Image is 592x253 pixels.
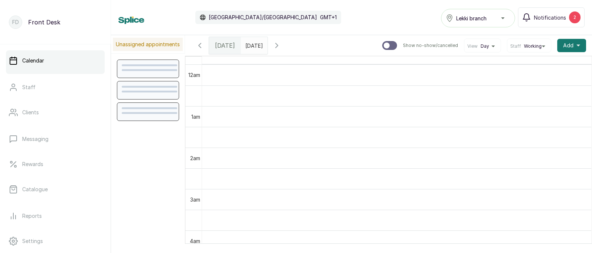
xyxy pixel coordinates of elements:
[6,50,105,71] a: Calendar
[28,18,60,27] p: Front Desk
[441,9,515,27] button: Lekki branch
[6,77,105,98] a: Staff
[12,18,19,26] p: FD
[190,113,202,121] div: 1am
[534,14,566,21] span: Notifications
[22,109,39,116] p: Clients
[569,11,581,23] div: 2
[187,71,202,79] div: 12am
[510,43,521,49] span: Staff
[22,57,44,64] p: Calendar
[22,186,48,193] p: Catalogue
[22,237,43,245] p: Settings
[209,37,241,54] div: [DATE]
[189,196,202,203] div: 3am
[6,102,105,123] a: Clients
[481,43,489,49] span: Day
[6,231,105,252] a: Settings
[188,237,202,245] div: 4am
[6,129,105,149] a: Messaging
[524,43,542,49] span: Working
[320,14,337,21] p: GMT+1
[563,42,573,49] span: Add
[22,161,43,168] p: Rewards
[215,41,235,50] span: [DATE]
[467,43,478,49] span: View
[209,14,317,21] p: [GEOGRAPHIC_DATA]/[GEOGRAPHIC_DATA]
[113,38,183,51] p: Unassigned appointments
[6,154,105,175] a: Rewards
[22,212,42,220] p: Reports
[6,206,105,226] a: Reports
[456,14,487,22] span: Lekki branch
[557,39,586,52] button: Add
[510,43,548,49] button: StaffWorking
[467,43,498,49] button: ViewDay
[518,7,585,27] button: Notifications2
[6,179,105,200] a: Catalogue
[22,135,48,143] p: Messaging
[189,154,202,162] div: 2am
[22,84,36,91] p: Staff
[403,43,458,48] p: Show no-show/cancelled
